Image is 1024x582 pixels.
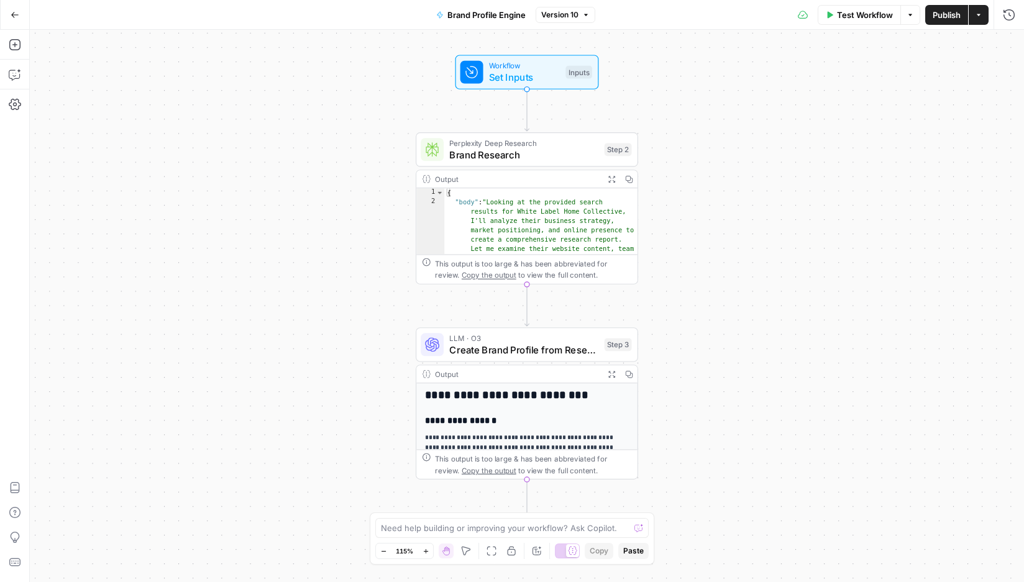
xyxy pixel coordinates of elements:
[837,9,893,21] span: Test Workflow
[585,543,613,559] button: Copy
[429,5,533,25] button: Brand Profile Engine
[489,60,560,71] span: Workflow
[623,545,644,557] span: Paste
[416,188,444,198] div: 1
[541,9,578,20] span: Version 10
[525,284,529,326] g: Edge from step_2 to step_3
[396,546,413,556] span: 115%
[605,338,632,351] div: Step 3
[436,188,444,198] span: Toggle code folding, rows 1 through 3
[565,66,592,79] div: Inputs
[449,342,598,357] span: Create Brand Profile from Research
[525,480,529,521] g: Edge from step_3 to end
[449,147,598,161] span: Brand Research
[590,545,608,557] span: Copy
[536,7,595,23] button: Version 10
[435,453,631,476] div: This output is too large & has been abbreviated for review. to view the full content.
[435,368,598,380] div: Output
[449,137,598,148] span: Perplexity Deep Research
[489,70,560,84] span: Set Inputs
[925,5,968,25] button: Publish
[525,89,529,131] g: Edge from start to step_2
[605,143,632,156] div: Step 2
[449,332,598,343] span: LLM · O3
[818,5,900,25] button: Test Workflow
[462,271,516,280] span: Copy the output
[933,9,961,21] span: Publish
[618,543,649,559] button: Paste
[447,9,526,21] span: Brand Profile Engine
[435,258,631,281] div: This output is too large & has been abbreviated for review. to view the full content.
[416,132,638,284] div: Perplexity Deep ResearchBrand ResearchStep 2Output{ "body":"Looking at the provided search result...
[416,55,638,89] div: WorkflowSet InputsInputs
[435,173,598,184] div: Output
[462,466,516,475] span: Copy the output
